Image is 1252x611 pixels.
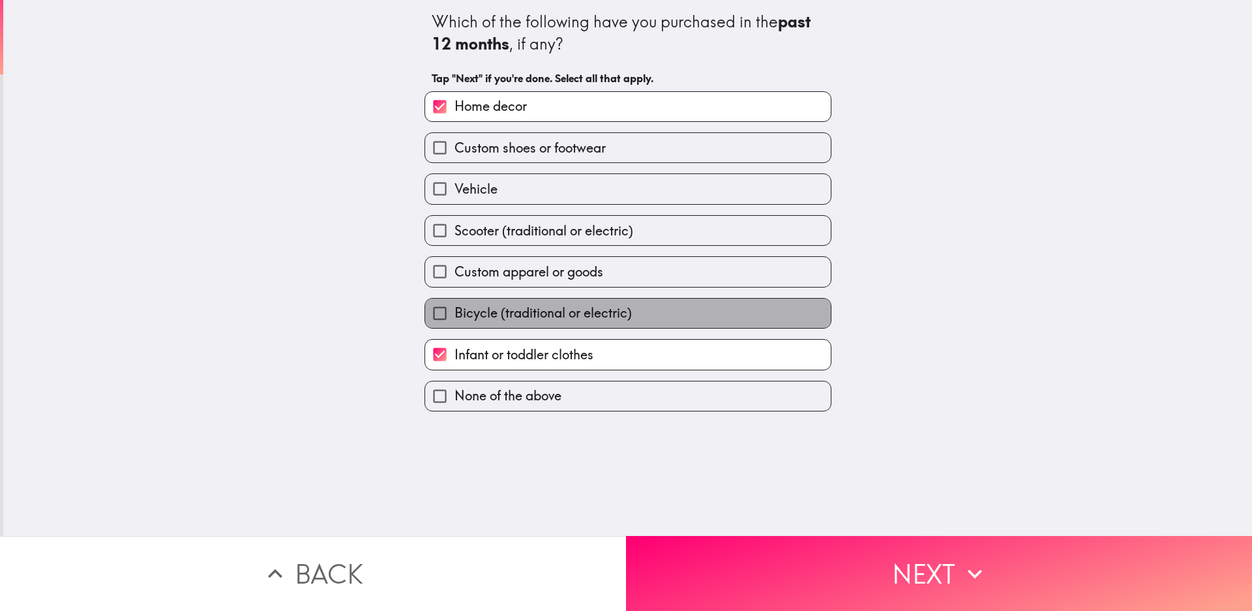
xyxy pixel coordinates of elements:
[425,299,831,328] button: Bicycle (traditional or electric)
[432,11,824,55] div: Which of the following have you purchased in the , if any?
[455,304,632,322] span: Bicycle (traditional or electric)
[425,381,831,411] button: None of the above
[425,216,831,245] button: Scooter (traditional or electric)
[425,92,831,121] button: Home decor
[432,12,814,53] b: past 12 months
[455,346,593,364] span: Infant or toddler clothes
[425,174,831,203] button: Vehicle
[425,133,831,162] button: Custom shoes or footwear
[455,97,527,115] span: Home decor
[455,387,561,405] span: None of the above
[455,222,633,240] span: Scooter (traditional or electric)
[455,139,606,157] span: Custom shoes or footwear
[455,180,498,198] span: Vehicle
[455,263,603,281] span: Custom apparel or goods
[432,71,824,85] h6: Tap "Next" if you're done. Select all that apply.
[425,340,831,369] button: Infant or toddler clothes
[626,536,1252,611] button: Next
[425,257,831,286] button: Custom apparel or goods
